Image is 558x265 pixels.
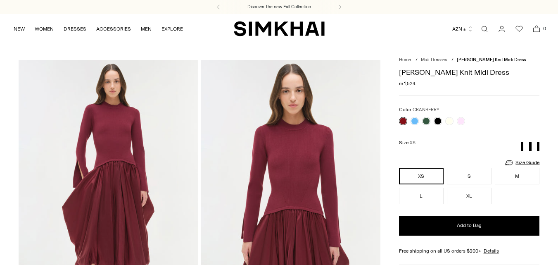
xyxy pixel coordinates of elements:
a: Wishlist [511,21,527,37]
span: Add to Bag [457,222,482,229]
span: [PERSON_NAME] Knit Midi Dress [457,57,526,62]
button: XL [447,188,492,204]
button: AZN ₼ [452,20,473,38]
div: / [451,57,454,64]
label: Size: [399,139,416,147]
span: CRANBERRY [413,107,439,112]
a: Midi Dresses [421,57,447,62]
button: L [399,188,444,204]
span: 0 [541,25,548,32]
a: Home [399,57,411,62]
a: Open search modal [476,21,493,37]
label: Color: [399,106,439,114]
a: WOMEN [35,20,54,38]
a: NEW [14,20,25,38]
nav: breadcrumbs [399,57,540,64]
a: ACCESSORIES [96,20,131,38]
h1: [PERSON_NAME] Knit Midi Dress [399,69,540,76]
a: MEN [141,20,152,38]
div: Free shipping on all US orders $200+ [399,247,540,255]
div: / [416,57,418,64]
button: Add to Bag [399,216,540,236]
span: m.1,524 [399,80,416,87]
button: S [447,168,492,184]
a: SIMKHAI [234,21,325,37]
button: XS [399,168,444,184]
a: Details [484,247,499,255]
span: XS [410,140,416,146]
a: EXPLORE [161,20,183,38]
a: Open cart modal [528,21,545,37]
a: DRESSES [64,20,86,38]
a: Go to the account page [494,21,510,37]
button: M [495,168,539,184]
a: Discover the new Fall Collection [247,4,311,10]
a: Size Guide [504,158,539,168]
